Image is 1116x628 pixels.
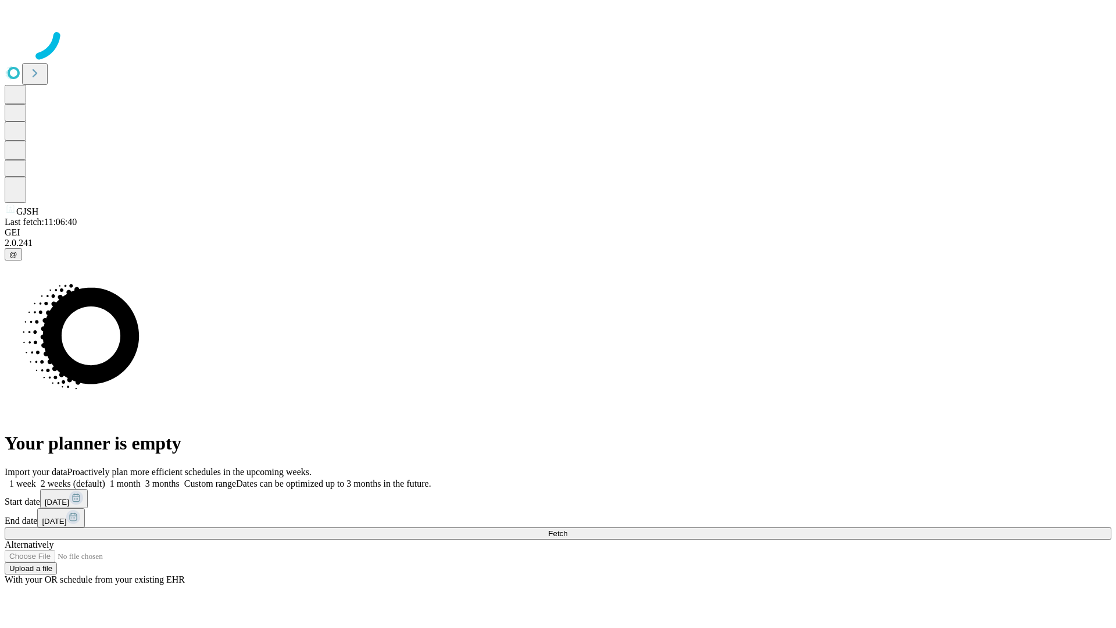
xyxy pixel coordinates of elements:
[5,227,1111,238] div: GEI
[9,250,17,259] span: @
[5,433,1111,454] h1: Your planner is empty
[5,575,185,584] span: With your OR schedule from your existing EHR
[5,489,1111,508] div: Start date
[16,206,38,216] span: GJSH
[5,467,67,477] span: Import your data
[145,479,180,488] span: 3 months
[5,508,1111,527] div: End date
[45,498,69,506] span: [DATE]
[5,540,53,549] span: Alternatively
[110,479,141,488] span: 1 month
[5,248,22,261] button: @
[5,238,1111,248] div: 2.0.241
[5,217,77,227] span: Last fetch: 11:06:40
[40,489,88,508] button: [DATE]
[67,467,312,477] span: Proactively plan more efficient schedules in the upcoming weeks.
[5,527,1111,540] button: Fetch
[42,517,66,526] span: [DATE]
[9,479,36,488] span: 1 week
[548,529,567,538] span: Fetch
[184,479,236,488] span: Custom range
[236,479,431,488] span: Dates can be optimized up to 3 months in the future.
[5,562,57,575] button: Upload a file
[37,508,85,527] button: [DATE]
[41,479,105,488] span: 2 weeks (default)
